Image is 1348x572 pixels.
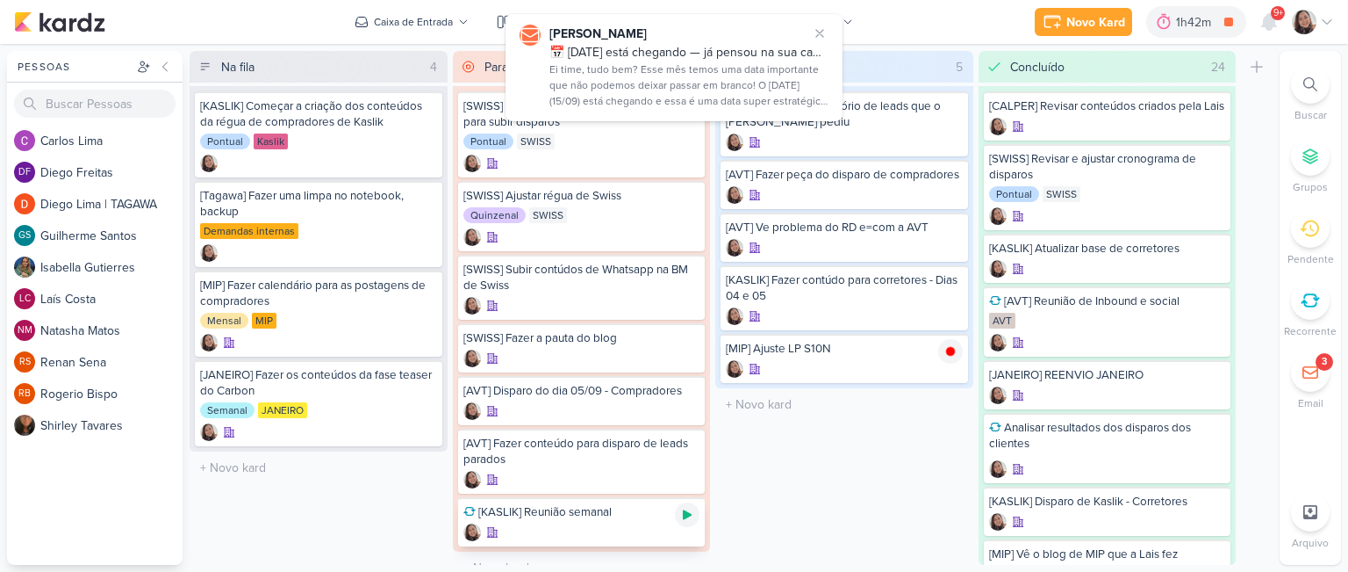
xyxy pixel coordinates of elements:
[726,134,743,151] img: Sharlene Khoury
[200,334,218,351] div: Criador(a): Sharlene Khoury
[1322,355,1327,369] div: 3
[40,195,183,214] div: D i e g o L i m a | T A G A W A
[989,293,1226,309] div: [AVT] Reunião de Inbound e social
[989,513,1007,531] div: Criador(a): Sharlene Khoury
[726,360,743,378] img: Sharlene Khoury
[726,167,963,183] div: [AVT] Fazer peça do disparo de compradores
[252,313,276,329] div: MIP
[463,188,700,204] div: [SWISS] Ajustar régua de Swiss
[726,308,743,325] div: Criador(a): Sharlene Khoury
[1298,395,1323,411] p: Email
[529,207,567,223] div: SWISS
[989,420,1226,452] div: Analisar resultados dos disparos dos clientes
[423,58,444,76] div: 4
[200,188,437,220] div: [Tagawa] Fazer uma limpa no notebook, backup
[1292,535,1329,551] p: Arquivo
[1066,13,1125,32] div: Novo Kard
[463,402,481,420] div: Criador(a): Sharlene Khoury
[726,239,743,257] div: Criador(a): Sharlene Khoury
[726,308,743,325] img: Sharlene Khoury
[14,193,35,214] img: Diego Lima | TAGAWA
[200,134,250,149] div: Pontual
[989,387,1007,404] img: Sharlene Khoury
[1292,10,1316,34] img: Sharlene Khoury
[726,272,963,304] div: [KASLIK] Fazer contúdo para corretores - Dias 04 e 05
[200,223,298,239] div: Demandas internas
[989,260,1007,278] div: Criador(a): Sharlene Khoury
[40,290,183,308] div: L a í s C o s t a
[1273,6,1283,20] span: 9+
[200,367,437,399] div: [JANEIRO] Fazer os conteúdos da fase teaser do Carbon
[989,547,1226,562] div: [MIP] Vê o blog de MIP que a Lais fez
[19,294,31,304] p: LC
[1287,251,1334,267] p: Pendente
[989,367,1226,383] div: [JANEIRO] REENVIO JANEIRO
[989,460,1007,478] div: Criador(a): Sharlene Khoury
[18,168,31,177] p: DF
[989,387,1007,404] div: Criador(a): Sharlene Khoury
[675,503,699,527] div: Ligar relógio
[14,162,35,183] div: Diego Freitas
[463,524,481,541] div: Criador(a): Sharlene Khoury
[726,186,743,204] img: Sharlene Khoury
[18,231,31,241] p: GS
[989,118,1007,135] div: Criador(a): Sharlene Khoury
[726,220,963,235] div: [AVT] Ve problema do RD e=com a AVT
[463,524,481,541] img: Sharlene Khoury
[463,155,481,172] img: Sharlene Khoury
[14,257,35,278] img: Isabella Gutierres
[463,134,513,149] div: Pontual
[40,258,183,277] div: I s a b e l l a G u t i e r r e s
[463,471,481,489] img: Sharlene Khoury
[726,98,963,130] div: [KASLIK] Atualizar relatório de leads que o Otávio pediu
[989,207,1007,225] img: Sharlene Khoury
[1035,8,1132,36] button: Novo Kard
[463,228,481,246] img: Sharlene Khoury
[549,43,828,62] div: 📅 [DATE] está chegando — já pensou na sua campanha?
[1280,65,1341,123] li: Ctrl + F
[989,260,1007,278] img: Sharlene Khoury
[200,155,218,172] img: Sharlene Khoury
[200,334,218,351] img: Sharlene Khoury
[18,389,31,399] p: RB
[19,358,31,367] p: RS
[726,186,743,204] div: Criador(a): Sharlene Khoury
[463,297,481,315] img: Sharlene Khoury
[40,163,183,182] div: D i e g o F r e i t a s
[200,155,218,172] div: Criador(a): Sharlene Khoury
[1043,186,1080,202] div: SWISS
[14,415,35,436] img: Shirley Tavares
[719,392,970,417] input: + Novo kard
[463,262,700,293] div: [SWISS] Subir contúdos de Whatsapp na BM de Swiss
[463,350,481,367] div: Criador(a): Sharlene Khoury
[1284,323,1337,339] p: Recorrente
[14,59,133,75] div: Pessoas
[726,341,963,357] div: [MIP] Ajuste LP S10N
[200,402,255,418] div: Semanal
[726,134,743,151] div: Criador(a): Sharlene Khoury
[949,58,970,76] div: 5
[254,134,288,149] div: Kaslik
[989,460,1007,478] img: Sharlene Khoury
[989,513,1007,531] img: Sharlene Khoury
[549,62,828,111] div: Ei time, tudo bem? Esse mês temos uma data importante que não podemos deixar passar em branco! O ...
[14,320,35,341] div: Natasha Matos
[200,278,437,309] div: [MIP] Fazer calendário para as postagens de compradores
[40,132,183,150] div: C a r l o s L i m a
[1176,13,1216,32] div: 1h42m
[726,239,743,257] img: Sharlene Khoury
[463,504,700,520] div: [KASLIK] Reunião semanal
[1294,107,1327,123] p: Buscar
[14,225,35,246] div: Guilherme Santos
[40,227,183,245] div: G u i l h e r m e S a n t o s
[200,424,218,441] img: Sharlene Khoury
[1293,179,1328,195] p: Grupos
[463,98,700,130] div: [SWISS] Fazer doc de passo a passo do FFID para subir disparos
[40,385,183,403] div: R o g e r i o B i s p o
[989,313,1015,329] div: AVT
[40,353,183,372] div: R e n a n S e n a
[40,416,183,435] div: S h i r l e y T a v a r e s
[989,494,1226,510] div: [KASLIK] Disparo de Kaslik - Corretores
[463,383,700,399] div: [AVT] Disparo do dia 05/09 - Compradores
[1204,58,1232,76] div: 24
